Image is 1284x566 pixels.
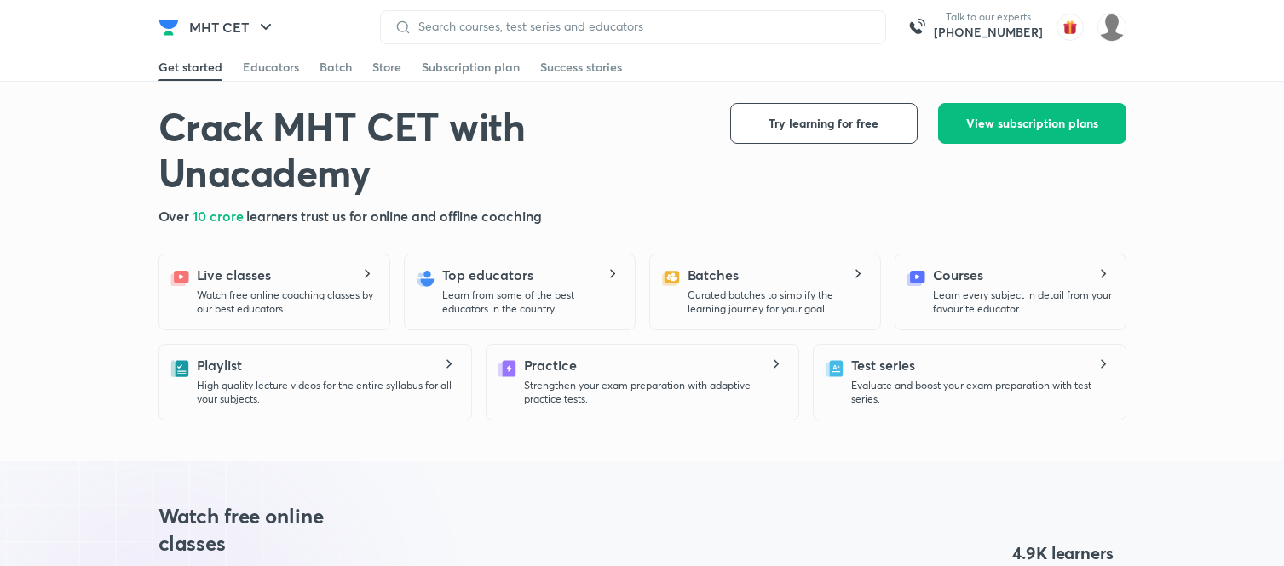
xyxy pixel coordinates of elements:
[246,207,541,225] span: learners trust us for online and offline coaching
[688,289,867,316] p: Curated batches to simplify the learning journey for your goal.
[158,17,179,37] img: Company Logo
[442,265,533,285] h5: Top educators
[933,289,1112,316] p: Learn every subject in detail from your favourite educator.
[938,103,1126,144] button: View subscription plans
[320,54,352,81] a: Batch
[422,59,520,76] div: Subscription plan
[540,59,622,76] div: Success stories
[158,502,356,557] h3: Watch free online classes
[769,115,878,132] span: Try learning for free
[442,289,621,316] p: Learn from some of the best educators in the country.
[197,289,376,316] p: Watch free online coaching classes by our best educators.
[933,265,983,285] h5: Courses
[1097,13,1126,42] img: Vivek Patil
[372,54,401,81] a: Store
[730,103,918,144] button: Try learning for free
[934,10,1043,24] p: Talk to our experts
[688,265,739,285] h5: Batches
[1012,542,1114,564] h4: 4.9 K learners
[197,265,271,285] h5: Live classes
[540,54,622,81] a: Success stories
[1057,14,1084,41] img: avatar
[320,59,352,76] div: Batch
[851,355,915,375] h5: Test series
[966,115,1098,132] span: View subscription plans
[372,59,401,76] div: Store
[243,59,299,76] div: Educators
[412,20,872,33] input: Search courses, test series and educators
[934,24,1043,41] a: [PHONE_NUMBER]
[524,355,577,375] h5: Practice
[197,379,458,406] p: High quality lecture videos for the entire syllabus for all your subjects.
[158,103,703,196] h1: Crack MHT CET with Unacademy
[422,54,520,81] a: Subscription plan
[243,54,299,81] a: Educators
[158,207,193,225] span: Over
[524,379,785,406] p: Strengthen your exam preparation with adaptive practice tests.
[851,379,1112,406] p: Evaluate and boost your exam preparation with test series.
[900,10,934,44] img: call-us
[193,207,246,225] span: 10 crore
[179,10,286,44] button: MHT CET
[197,355,242,375] h5: Playlist
[158,54,222,81] a: Get started
[158,59,222,76] div: Get started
